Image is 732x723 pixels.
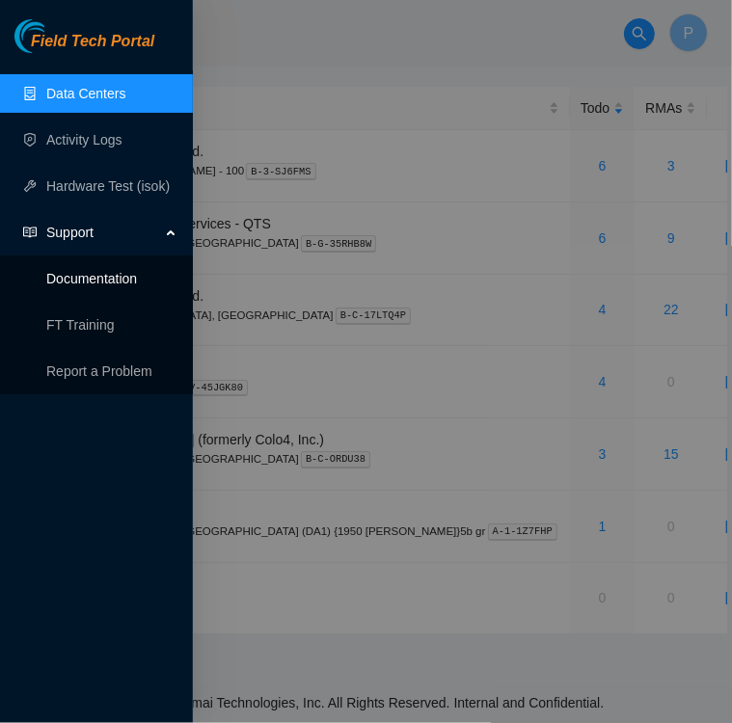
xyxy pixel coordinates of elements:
[46,213,160,252] span: Support
[23,226,37,239] span: read
[46,352,177,390] p: Report a Problem
[46,317,115,333] a: FT Training
[46,86,125,101] a: Data Centers
[31,33,154,51] span: Field Tech Portal
[14,19,97,53] img: Akamai Technologies
[46,132,122,147] a: Activity Logs
[46,178,170,194] a: Hardware Test (isok)
[46,271,137,286] a: Documentation
[14,35,154,60] a: Akamai TechnologiesField Tech Portal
